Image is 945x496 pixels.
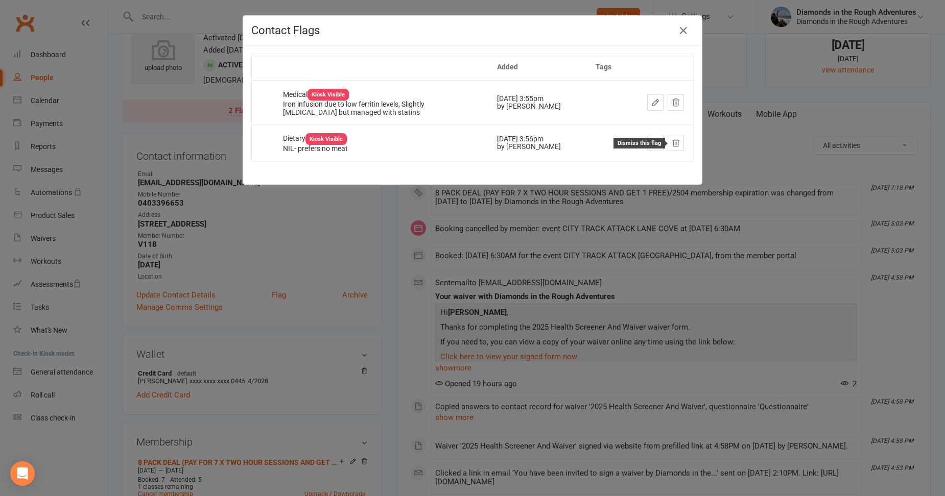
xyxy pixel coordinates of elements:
div: Dismiss this flag [613,138,665,148]
button: Close [675,22,692,39]
th: Tags [586,54,627,80]
span: Dietary [283,134,347,142]
div: NIL- prefers no meat [283,145,479,153]
div: Kiosk Visible [308,89,349,101]
div: Kiosk Visible [305,133,347,145]
div: Open Intercom Messenger [10,461,35,486]
th: Added [488,54,586,80]
button: Dismiss this flag [668,135,684,151]
td: [DATE] 3:55pm by [PERSON_NAME] [488,80,586,125]
h4: Contact Flags [251,24,694,37]
span: Medical [283,90,349,98]
td: [DATE] 3:56pm by [PERSON_NAME] [488,125,586,161]
button: Dismiss this flag [668,94,684,111]
div: Iron infusion due to low ferritin levels, Slightly [MEDICAL_DATA] but managed with statins [283,101,479,116]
